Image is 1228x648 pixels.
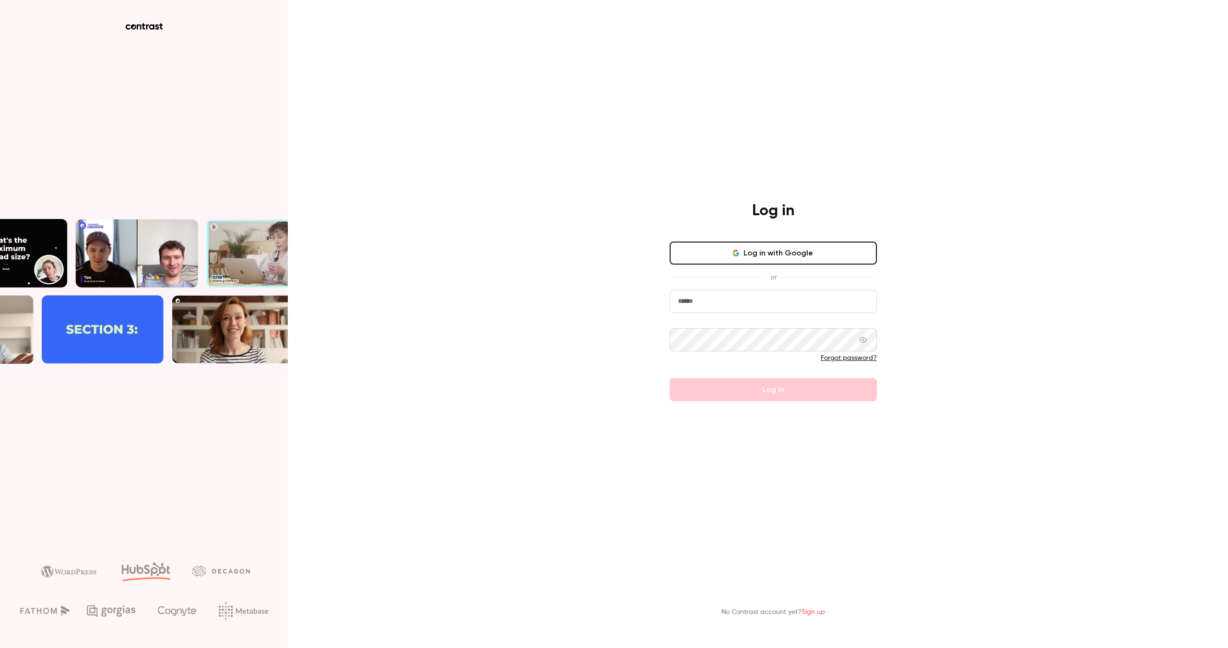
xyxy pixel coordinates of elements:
a: Forgot password? [821,355,877,361]
img: decagon [192,566,250,576]
button: Log in with Google [670,242,877,265]
a: Sign up [802,609,825,615]
span: or [766,272,781,282]
h4: Log in [752,201,794,220]
p: No Contrast account yet? [721,607,825,617]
